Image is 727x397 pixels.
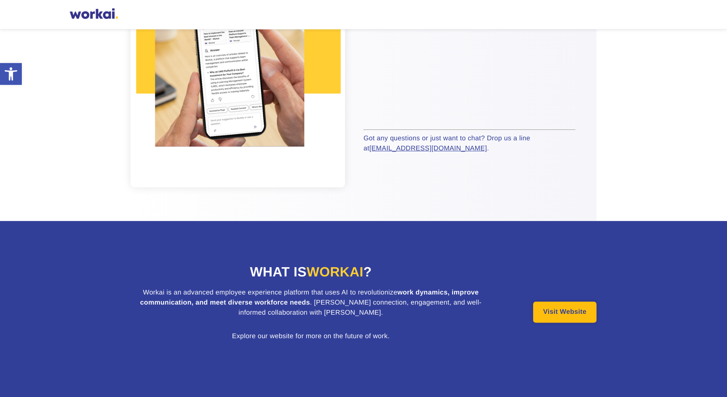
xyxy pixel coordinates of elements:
span: Workai [306,264,363,279]
p: Workai is an advanced employee experience platform that uses AI to revolutionize . [PERSON_NAME] ... [131,288,491,318]
h2: What is ? [131,263,491,281]
p: Explore our website for more on the future of work. [131,331,491,342]
a: Visit Website [533,302,596,323]
a: [EMAIL_ADDRESS][DOMAIN_NAME] [369,145,487,152]
p: Got any questions or just want to chat? Drop us a line at . [363,134,575,154]
strong: work dynamics, improve communication, and meet diverse workforce needs [140,289,479,306]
